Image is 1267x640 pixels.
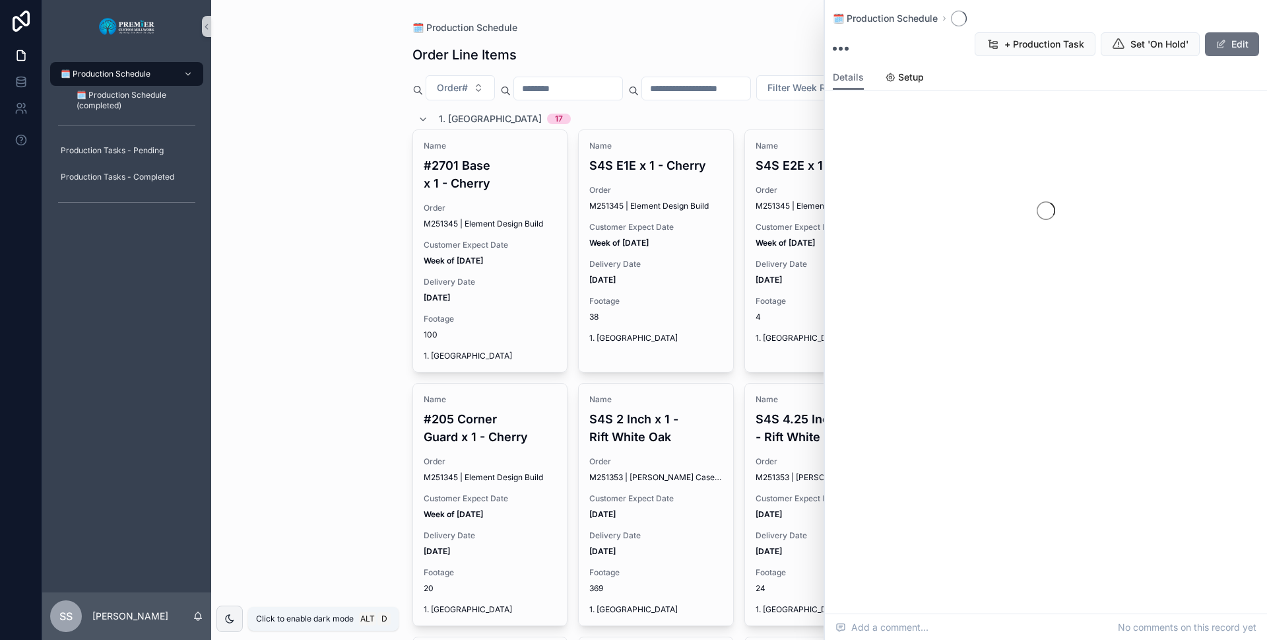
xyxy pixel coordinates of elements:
span: 1. [GEOGRAPHIC_DATA] [424,351,557,361]
span: Footage [589,567,723,578]
a: NameS4S 2 Inch x 1 - Rift White OakOrderM251353 | [PERSON_NAME] CaseworksCustomer Expect Date[DAT... [578,383,734,626]
span: Production Tasks - Pending [61,145,164,156]
span: Delivery Date [424,277,557,287]
button: Select Button [426,75,495,100]
span: Customer Expect Date [756,493,889,504]
a: Production Tasks - Pending [50,139,203,162]
span: Delivery Date [589,259,723,269]
h4: #205 Corner Guard x 1 - Cherry [424,410,557,446]
span: Footage [756,296,889,306]
span: Footage [589,296,723,306]
a: NameS4S E1E x 1 - CherryOrderM251345 | Element Design BuildCustomer Expect DateWeek of [DATE]Deli... [578,129,734,373]
span: Click to enable dark mode [256,614,354,624]
span: Delivery Date [589,530,723,541]
span: Setup [898,71,924,84]
strong: Week of [DATE] [424,509,483,519]
a: 🗓️ Production Schedule [833,12,938,25]
a: Name#2701 Base x 1 - CherryOrderM251345 | Element Design BuildCustomer Expect DateWeek of [DATE]D... [412,129,568,373]
a: 🗓️ Production Schedule [50,62,203,86]
span: 38 [589,312,723,322]
span: 4 [756,312,889,322]
strong: [DATE] [756,546,782,556]
span: Delivery Date [756,530,889,541]
strong: [DATE] [756,275,782,285]
button: + Production Task [975,32,1095,56]
span: 🗓️ Production Schedule [61,69,150,79]
span: 100 [424,330,557,340]
span: Filter Week Range [767,81,847,94]
span: Footage [424,567,557,578]
h4: S4S 2 Inch x 1 - Rift White Oak [589,410,723,446]
span: Name [424,394,557,405]
span: D [379,614,389,624]
span: 24 [756,583,889,594]
a: 🗓️ Production Schedule [412,21,517,34]
span: Production Tasks - Completed [61,172,174,182]
h4: S4S E1E x 1 - Cherry [589,157,723,174]
a: NameS4S E2E x 1 - CherryOrderM251345 | Element Design BuildCustomer Expect DateWeek of [DATE]Deli... [744,129,900,373]
span: Add a comment... [835,621,928,634]
strong: [DATE] [424,293,450,302]
span: M251353 | [PERSON_NAME] Caseworks [589,472,723,483]
span: Name [424,141,557,151]
button: Edit [1205,32,1259,56]
span: 20 [424,583,557,594]
p: [PERSON_NAME] [92,610,168,623]
span: 1. [GEOGRAPHIC_DATA] [756,604,889,615]
div: 17 [555,114,563,124]
span: 1. [GEOGRAPHIC_DATA] [424,604,557,615]
span: Set 'On Hold' [1130,38,1188,51]
span: No comments on this record yet [1118,621,1256,634]
div: scrollable content [42,53,211,230]
span: Order [589,185,723,196]
h1: Order Line Items [412,46,517,64]
strong: [DATE] [589,275,616,285]
strong: Week of [DATE] [424,256,483,266]
strong: Week of [DATE] [589,238,649,248]
span: Customer Expect Date [424,240,557,250]
span: Order# [437,81,468,94]
button: Select Button [756,75,874,100]
span: Footage [756,567,889,578]
img: App logo [98,16,156,37]
span: M251353 | [PERSON_NAME] Caseworks [756,472,889,483]
span: Name [756,394,889,405]
span: SS [59,608,73,624]
span: Footage [424,314,557,324]
span: Customer Expect Date [424,493,557,504]
span: Name [589,141,723,151]
span: Customer Expect Date [589,493,723,504]
a: NameS4S 4.25 Inch x 1 - Rift White OakOrderM251353 | [PERSON_NAME] CaseworksCustomer Expect Date[... [744,383,900,626]
h4: S4S 4.25 Inch x 1 - Rift White Oak [756,410,889,446]
span: Order [589,456,723,467]
span: + Production Task [1004,38,1084,51]
span: M251345 | Element Design Build [424,219,543,229]
strong: [DATE] [589,509,616,519]
span: Details [833,71,864,84]
span: Customer Expect Date [756,222,889,232]
span: Order [424,203,557,213]
strong: [DATE] [424,546,450,556]
span: Customer Expect Date [589,222,723,232]
strong: [DATE] [589,546,616,556]
h4: #2701 Base x 1 - Cherry [424,157,557,192]
span: 1. [GEOGRAPHIC_DATA] [589,333,723,343]
span: M251345 | Element Design Build [756,201,875,211]
span: Delivery Date [756,259,889,269]
span: Name [589,394,723,405]
span: M251345 | Element Design Build [589,201,709,211]
span: Order [424,456,557,467]
span: 🗓️ Production Schedule (completed) [77,90,190,111]
h4: S4S E2E x 1 - Cherry [756,157,889,174]
span: Order [756,185,889,196]
span: Order [756,456,889,467]
a: Name#205 Corner Guard x 1 - CherryOrderM251345 | Element Design BuildCustomer Expect DateWeek of ... [412,383,568,626]
button: Set 'On Hold' [1101,32,1200,56]
a: Setup [885,65,924,92]
span: Name [756,141,889,151]
a: Details [833,65,864,90]
span: M251345 | Element Design Build [424,472,543,483]
span: 1. [GEOGRAPHIC_DATA] [439,112,542,125]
